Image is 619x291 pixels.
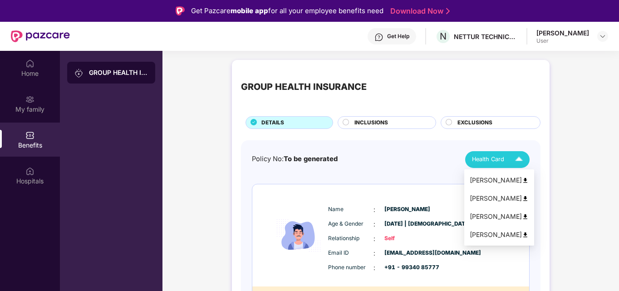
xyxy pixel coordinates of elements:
div: [PERSON_NAME] [470,175,529,185]
img: svg+xml;base64,PHN2ZyBpZD0iSG9zcGl0YWxzIiB4bWxucz0iaHR0cDovL3d3dy53My5vcmcvMjAwMC9zdmciIHdpZHRoPS... [25,167,34,176]
img: svg+xml;base64,PHN2ZyB4bWxucz0iaHR0cDovL3d3dy53My5vcmcvMjAwMC9zdmciIHdpZHRoPSI0OCIgaGVpZ2h0PSI0OC... [522,213,529,220]
img: svg+xml;base64,PHN2ZyBpZD0iRHJvcGRvd24tMzJ4MzIiIHhtbG5zPSJodHRwOi8vd3d3LnczLm9yZy8yMDAwL3N2ZyIgd2... [599,33,606,40]
div: [PERSON_NAME] [470,193,529,203]
img: svg+xml;base64,PHN2ZyB4bWxucz0iaHR0cDovL3d3dy53My5vcmcvMjAwMC9zdmciIHdpZHRoPSI0OCIgaGVpZ2h0PSI0OC... [522,177,529,184]
a: Download Now [390,6,447,16]
span: Health Card [472,155,504,164]
div: [PERSON_NAME] [536,29,589,37]
div: Get Help [387,33,409,40]
button: Health Card [465,151,530,168]
img: svg+xml;base64,PHN2ZyB4bWxucz0iaHR0cDovL3d3dy53My5vcmcvMjAwMC9zdmciIHdpZHRoPSI0OCIgaGVpZ2h0PSI0OC... [522,195,529,202]
span: INCLUSIONS [354,118,388,127]
strong: mobile app [231,6,268,15]
span: [PERSON_NAME] [384,205,430,214]
img: Stroke [446,6,450,16]
img: Logo [176,6,185,15]
div: [PERSON_NAME] [470,212,529,222]
img: New Pazcare Logo [11,30,70,42]
span: Self [384,234,430,243]
span: EXCLUSIONS [457,118,492,127]
img: svg+xml;base64,PHN2ZyB3aWR0aD0iMjAiIGhlaWdodD0iMjAiIHZpZXdCb3g9IjAgMCAyMCAyMCIgZmlsbD0ibm9uZSIgeG... [74,69,84,78]
div: Policy No: [252,154,338,164]
span: To be generated [284,155,338,163]
div: [PERSON_NAME] [470,230,529,240]
span: Relationship [328,234,373,243]
span: : [373,205,375,215]
span: [EMAIL_ADDRESS][DOMAIN_NAME] [384,249,430,257]
span: Phone number [328,263,373,272]
div: GROUP HEALTH INSURANCE [89,68,148,77]
span: : [373,263,375,273]
div: User [536,37,589,44]
img: icon [271,197,326,274]
span: : [373,248,375,258]
img: svg+xml;base64,PHN2ZyB4bWxucz0iaHR0cDovL3d3dy53My5vcmcvMjAwMC9zdmciIHdpZHRoPSI0OCIgaGVpZ2h0PSI0OC... [522,232,529,238]
span: : [373,219,375,229]
span: : [373,234,375,244]
div: Get Pazcare for all your employee benefits need [191,5,383,16]
img: svg+xml;base64,PHN2ZyBpZD0iQmVuZWZpdHMiIHhtbG5zPSJodHRwOi8vd3d3LnczLm9yZy8yMDAwL3N2ZyIgd2lkdGg9Ij... [25,131,34,140]
img: Icuh8uwCUCF+XjCZyLQsAKiDCM9HiE6CMYmKQaPGkZKaA32CAAACiQcFBJY0IsAAAAASUVORK5CYII= [511,152,527,168]
span: DETAILS [261,118,284,127]
div: NETTUR TECHNICAL TRAINING FOUNDATION [454,32,517,41]
span: +91 - 99340 85777 [384,263,430,272]
span: [DATE] | [DEMOGRAPHIC_DATA] [384,220,430,228]
img: svg+xml;base64,PHN2ZyB3aWR0aD0iMjAiIGhlaWdodD0iMjAiIHZpZXdCb3g9IjAgMCAyMCAyMCIgZmlsbD0ibm9uZSIgeG... [25,95,34,104]
span: Email ID [328,249,373,257]
span: Name [328,205,373,214]
div: GROUP HEALTH INSURANCE [241,80,367,94]
img: svg+xml;base64,PHN2ZyBpZD0iSGVscC0zMngzMiIgeG1sbnM9Imh0dHA6Ly93d3cudzMub3JnLzIwMDAvc3ZnIiB3aWR0aD... [374,33,383,42]
span: Age & Gender [328,220,373,228]
span: N [440,31,447,42]
img: svg+xml;base64,PHN2ZyBpZD0iSG9tZSIgeG1sbnM9Imh0dHA6Ly93d3cudzMub3JnLzIwMDAvc3ZnIiB3aWR0aD0iMjAiIG... [25,59,34,68]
